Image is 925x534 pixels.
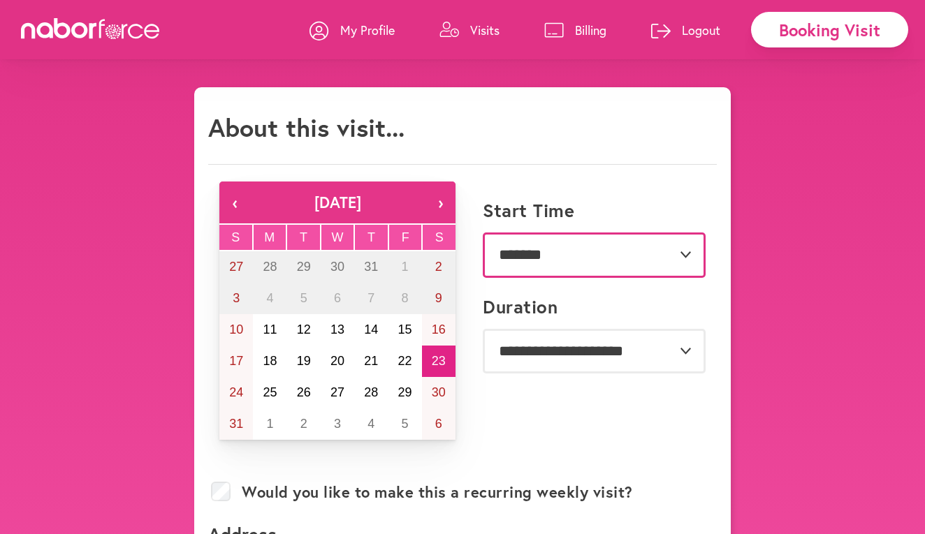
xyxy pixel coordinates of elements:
[253,408,286,440] button: September 1, 2025
[483,200,574,221] label: Start Time
[432,385,446,399] abbr: August 30, 2025
[422,408,456,440] button: September 6, 2025
[682,22,720,38] p: Logout
[297,260,311,274] abbr: July 29, 2025
[263,354,277,368] abbr: August 18, 2025
[388,251,421,283] button: August 1, 2025
[266,417,273,431] abbr: September 1, 2025
[266,291,273,305] abbr: August 4, 2025
[435,260,442,274] abbr: August 2, 2025
[263,260,277,274] abbr: July 28, 2025
[388,377,421,408] button: August 29, 2025
[388,314,421,346] button: August 15, 2025
[354,283,388,314] button: August 7, 2025
[300,291,307,305] abbr: August 5, 2025
[229,322,243,336] abbr: August 10, 2025
[470,22,500,38] p: Visits
[367,291,374,305] abbr: August 7, 2025
[253,314,286,346] button: August 11, 2025
[388,408,421,440] button: September 5, 2025
[208,112,405,142] h1: About this visit...
[332,230,344,244] abbr: Wednesday
[330,385,344,399] abbr: August 27, 2025
[297,354,311,368] abbr: August 19, 2025
[435,230,444,244] abbr: Saturday
[219,408,253,440] button: August 31, 2025
[334,417,341,431] abbr: September 3, 2025
[321,283,354,314] button: August 6, 2025
[354,346,388,377] button: August 21, 2025
[340,22,395,38] p: My Profile
[422,251,456,283] button: August 2, 2025
[432,354,446,368] abbr: August 23, 2025
[321,346,354,377] button: August 20, 2025
[354,314,388,346] button: August 14, 2025
[309,9,395,51] a: My Profile
[751,12,908,47] div: Booking Visit
[364,260,378,274] abbr: July 31, 2025
[287,346,321,377] button: August 19, 2025
[432,322,446,336] abbr: August 16, 2025
[233,291,240,305] abbr: August 3, 2025
[435,417,442,431] abbr: September 6, 2025
[231,230,240,244] abbr: Sunday
[422,283,456,314] button: August 9, 2025
[367,230,375,244] abbr: Thursday
[219,377,253,408] button: August 24, 2025
[439,9,500,51] a: Visits
[300,417,307,431] abbr: September 2, 2025
[253,377,286,408] button: August 25, 2025
[402,260,409,274] abbr: August 1, 2025
[297,385,311,399] abbr: August 26, 2025
[354,377,388,408] button: August 28, 2025
[388,346,421,377] button: August 22, 2025
[219,181,250,223] button: ‹
[402,417,409,431] abbr: September 5, 2025
[388,283,421,314] button: August 8, 2025
[367,417,374,431] abbr: September 4, 2025
[398,354,412,368] abbr: August 22, 2025
[263,385,277,399] abbr: August 25, 2025
[354,251,388,283] button: July 31, 2025
[321,377,354,408] button: August 27, 2025
[422,346,456,377] button: August 23, 2025
[651,9,720,51] a: Logout
[364,354,378,368] abbr: August 21, 2025
[321,408,354,440] button: September 3, 2025
[402,291,409,305] abbr: August 8, 2025
[364,385,378,399] abbr: August 28, 2025
[330,260,344,274] abbr: July 30, 2025
[219,314,253,346] button: August 10, 2025
[483,296,558,318] label: Duration
[398,322,412,336] abbr: August 15, 2025
[253,251,286,283] button: July 28, 2025
[229,260,243,274] abbr: July 27, 2025
[287,408,321,440] button: September 2, 2025
[330,354,344,368] abbr: August 20, 2025
[297,322,311,336] abbr: August 12, 2025
[242,483,633,501] label: Would you like to make this a recurring weekly visit?
[229,385,243,399] abbr: August 24, 2025
[264,230,275,244] abbr: Monday
[219,346,253,377] button: August 17, 2025
[435,291,442,305] abbr: August 9, 2025
[229,354,243,368] abbr: August 17, 2025
[321,314,354,346] button: August 13, 2025
[253,283,286,314] button: August 4, 2025
[263,322,277,336] abbr: August 11, 2025
[398,385,412,399] abbr: August 29, 2025
[253,346,286,377] button: August 18, 2025
[425,181,456,223] button: ›
[422,314,456,346] button: August 16, 2025
[364,322,378,336] abbr: August 14, 2025
[422,377,456,408] button: August 30, 2025
[300,230,307,244] abbr: Tuesday
[287,377,321,408] button: August 26, 2025
[287,283,321,314] button: August 5, 2025
[330,322,344,336] abbr: August 13, 2025
[287,251,321,283] button: July 29, 2025
[219,251,253,283] button: July 27, 2025
[321,251,354,283] button: July 30, 2025
[402,230,409,244] abbr: Friday
[250,181,425,223] button: [DATE]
